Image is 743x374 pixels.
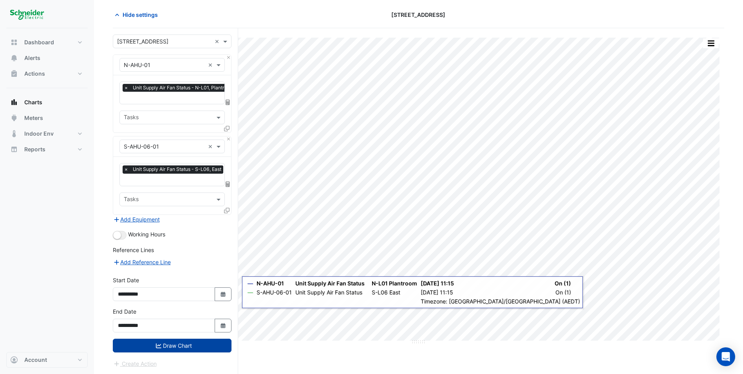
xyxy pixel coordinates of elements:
[131,165,223,173] span: Unit Supply Air Fan Status - S-L06, East
[716,347,735,366] div: Open Intercom Messenger
[220,291,227,298] fa-icon: Select Date
[113,258,171,267] button: Add Reference Line
[6,142,88,157] button: Reports
[6,126,88,142] button: Indoor Env
[391,11,445,19] span: [STREET_ADDRESS]
[113,246,154,254] label: Reference Lines
[10,145,18,153] app-icon: Reports
[10,70,18,78] app-icon: Actions
[113,359,157,366] app-escalated-ticket-create-button: Please draw the charts first
[24,38,54,46] span: Dashboard
[123,113,139,123] div: Tasks
[10,54,18,62] app-icon: Alerts
[703,38,719,48] button: More Options
[24,70,45,78] span: Actions
[208,142,215,151] span: Clear
[24,356,47,364] span: Account
[24,130,54,138] span: Indoor Env
[226,136,231,142] button: Close
[208,61,215,69] span: Clear
[6,50,88,66] button: Alerts
[224,125,230,132] span: Clone Favourites and Tasks from this Equipment to other Equipment
[6,34,88,50] button: Dashboard
[113,339,231,352] button: Draw Chart
[224,181,231,187] span: Choose Function
[24,114,43,122] span: Meters
[24,54,40,62] span: Alerts
[224,99,231,105] span: Choose Function
[10,38,18,46] app-icon: Dashboard
[226,55,231,60] button: Close
[9,6,45,22] img: Company Logo
[113,307,136,316] label: End Date
[131,84,236,92] span: Unit Supply Air Fan Status - N-L01, Plantroom
[123,195,139,205] div: Tasks
[10,114,18,122] app-icon: Meters
[10,130,18,138] app-icon: Indoor Env
[123,165,130,173] span: ×
[24,145,45,153] span: Reports
[224,207,230,214] span: Clone Favourites and Tasks from this Equipment to other Equipment
[24,98,42,106] span: Charts
[220,322,227,329] fa-icon: Select Date
[113,8,163,22] button: Hide settings
[215,37,221,45] span: Clear
[128,231,165,238] span: Working Hours
[123,11,158,19] span: Hide settings
[6,352,88,368] button: Account
[10,98,18,106] app-icon: Charts
[6,66,88,82] button: Actions
[6,110,88,126] button: Meters
[113,276,139,284] label: Start Date
[113,215,160,224] button: Add Equipment
[6,94,88,110] button: Charts
[123,84,130,92] span: ×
